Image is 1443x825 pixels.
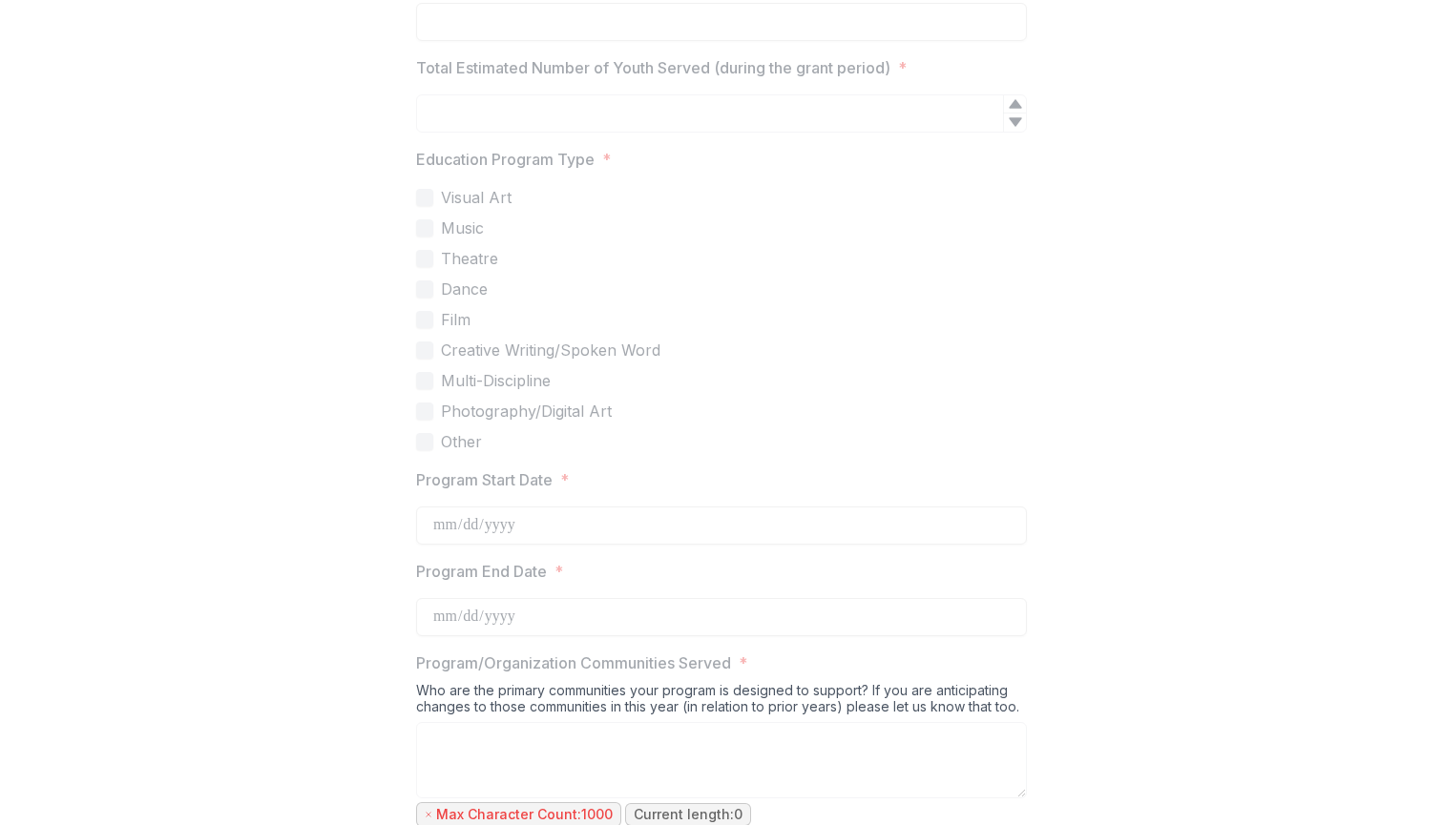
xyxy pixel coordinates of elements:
[441,369,551,392] span: Multi-Discipline
[441,217,484,239] span: Music
[416,651,731,674] p: Program/Organization Communities Served
[634,807,742,823] p: Current length: 0
[416,560,547,583] p: Program End Date
[441,339,660,361] span: Creative Writing/Spoken Word
[441,430,482,453] span: Other
[441,400,612,423] span: Photography/Digital Art
[416,56,890,79] p: Total Estimated Number of Youth Served (during the grant period)
[441,186,512,209] span: Visual Art
[416,468,553,491] p: Program Start Date
[441,278,488,300] span: Dance
[441,308,471,331] span: Film
[441,247,498,270] span: Theatre
[416,148,595,171] p: Education Program Type
[436,807,613,823] p: Max Character Count: 1000
[416,682,1027,722] div: Who are the primary communities your program is designed to support? If you are anticipating chan...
